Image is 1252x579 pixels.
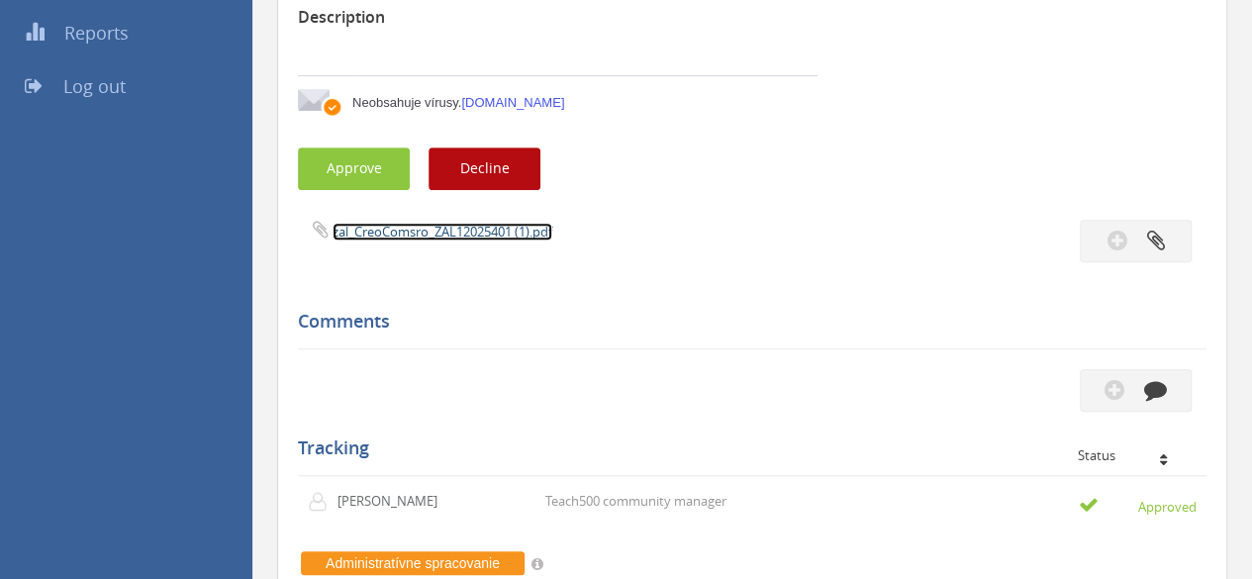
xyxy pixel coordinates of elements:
h5: Comments [298,312,1192,332]
img: user-icon.png [308,492,337,512]
small: Approved [1079,495,1197,517]
button: Decline [429,147,540,190]
h5: Tracking [298,438,1192,458]
h3: Description [298,9,1206,27]
td: Neobsahuje vírusy. [352,76,818,119]
a: zal_CreoComsro_ZAL12025401 (1).pdf [333,223,552,241]
p: Teach500 community manager [545,492,726,511]
a: [DOMAIN_NAME] [461,95,564,110]
button: Approve [298,147,410,190]
div: Status [1078,448,1192,462]
span: Administratívne spracovanie [301,551,525,575]
p: [PERSON_NAME] [337,492,451,511]
span: Log out [63,74,126,98]
span: Reports [64,21,129,45]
